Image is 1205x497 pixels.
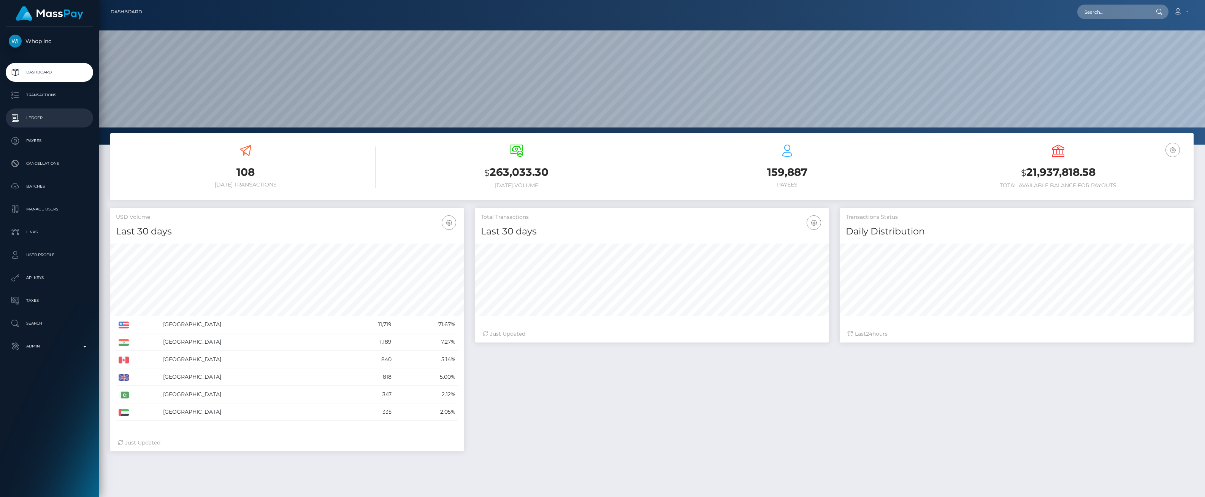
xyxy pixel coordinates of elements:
[119,357,129,363] img: CA.png
[341,316,394,333] td: 11,719
[118,439,456,447] div: Just Updated
[9,272,90,284] p: API Keys
[6,268,93,287] a: API Keys
[9,204,90,215] p: Manage Users
[484,167,490,178] small: $
[160,333,341,351] td: [GEOGRAPHIC_DATA]
[394,333,458,351] td: 7.27%
[846,213,1188,221] h5: Transactions Status
[9,249,90,261] p: User Profile
[481,225,823,238] h4: Last 30 days
[160,386,341,403] td: [GEOGRAPHIC_DATA]
[6,63,93,82] a: Dashboard
[394,316,458,333] td: 71.67%
[119,374,129,381] img: GB.png
[658,182,917,188] h6: Payees
[9,112,90,124] p: Ledger
[160,368,341,386] td: [GEOGRAPHIC_DATA]
[116,165,376,180] h3: 108
[6,177,93,196] a: Batches
[6,86,93,105] a: Transactions
[929,182,1188,189] h6: Total Available Balance for Payouts
[6,200,93,219] a: Manage Users
[6,131,93,150] a: Payees
[9,67,90,78] p: Dashboard
[116,225,458,238] h4: Last 30 days
[394,403,458,421] td: 2.05%
[6,291,93,310] a: Taxes
[341,386,394,403] td: 347
[6,314,93,333] a: Search
[341,333,394,351] td: 1,189
[9,135,90,147] p: Payees
[9,35,22,48] img: Whop Inc
[119,339,129,346] img: IN.png
[866,330,872,337] span: 24
[119,322,129,328] img: US.png
[116,182,376,188] h6: [DATE] Transactions
[341,351,394,368] td: 840
[483,330,821,338] div: Just Updated
[9,341,90,352] p: Admin
[658,165,917,180] h3: 159,887
[6,154,93,173] a: Cancellations
[6,223,93,242] a: Links
[394,386,458,403] td: 2.12%
[394,368,458,386] td: 5.00%
[9,89,90,101] p: Transactions
[9,226,90,238] p: Links
[9,318,90,329] p: Search
[6,38,93,45] span: Whop Inc
[160,351,341,368] td: [GEOGRAPHIC_DATA]
[394,351,458,368] td: 5.14%
[6,337,93,356] a: Admin
[111,4,142,20] a: Dashboard
[9,158,90,169] p: Cancellations
[9,295,90,306] p: Taxes
[481,213,823,221] h5: Total Transactions
[341,368,394,386] td: 818
[160,316,341,333] td: [GEOGRAPHIC_DATA]
[848,330,1186,338] div: Last hours
[9,181,90,192] p: Batches
[846,225,1188,238] h4: Daily Distribution
[341,403,394,421] td: 335
[16,6,83,21] img: MassPay Logo
[119,409,129,416] img: AE.png
[929,165,1188,180] h3: 21,937,818.58
[119,392,129,398] img: PK.png
[1077,5,1149,19] input: Search...
[116,213,458,221] h5: USD Volume
[387,182,647,189] h6: [DATE] Volume
[387,165,647,180] h3: 263,033.30
[6,245,93,264] a: User Profile
[160,403,341,421] td: [GEOGRAPHIC_DATA]
[1021,167,1026,178] small: $
[6,108,93,127] a: Ledger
